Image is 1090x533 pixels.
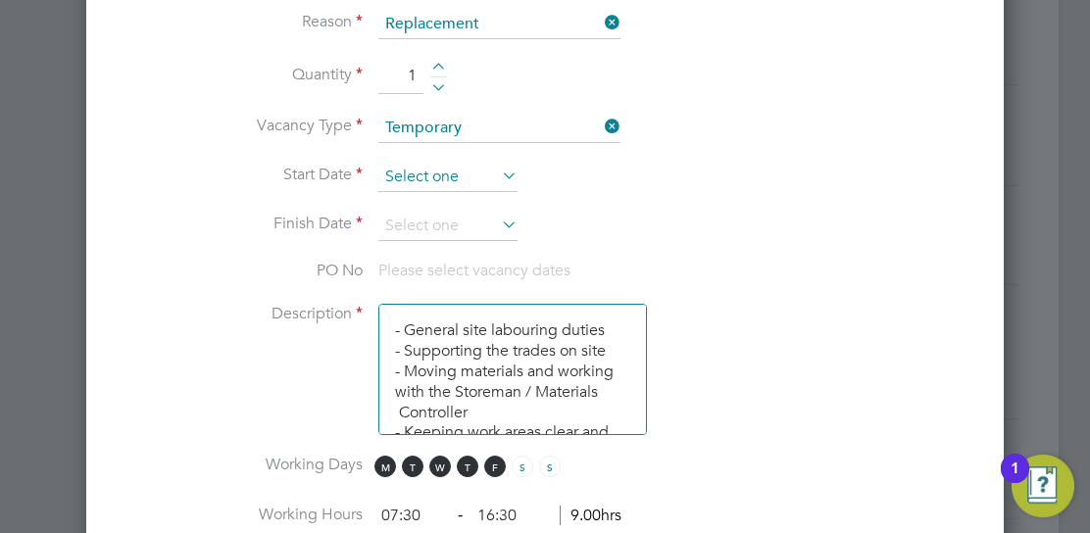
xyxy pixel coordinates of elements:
label: Description [118,304,363,324]
input: Select one [378,212,518,241]
span: S [539,456,561,477]
label: Reason [118,12,363,32]
span: T [457,456,478,477]
span: ‐ [454,506,467,525]
label: Working Hours [118,505,363,525]
label: Quantity [118,65,363,85]
span: Please select vacancy dates [378,261,570,280]
label: Start Date [118,165,363,185]
span: M [374,456,396,477]
span: F [484,456,506,477]
span: S [512,456,533,477]
span: 9.00hrs [560,506,621,525]
label: Finish Date [118,214,363,234]
span: W [429,456,451,477]
label: Vacancy Type [118,116,363,136]
span: T [402,456,423,477]
input: Select one [378,114,620,143]
input: Select one [378,163,518,192]
div: 1 [1011,468,1019,494]
label: PO No [118,261,363,281]
label: Working Days [118,455,363,475]
button: Open Resource Center, 1 new notification [1012,455,1074,517]
input: Select one [378,10,620,39]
